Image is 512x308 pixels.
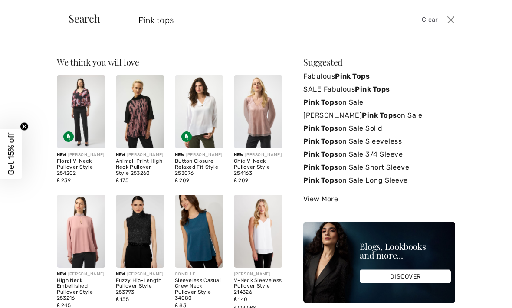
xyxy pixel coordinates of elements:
span: ₤ 140 [234,296,247,302]
div: Blogs, Lookbooks and more... [360,242,451,259]
img: Sustainable Fabric [63,131,74,142]
strong: Pink Tops [303,150,338,158]
div: COMPLI K [175,271,223,278]
div: [PERSON_NAME] [175,152,223,158]
div: View More [303,194,455,204]
img: High Neck Embellished Pullover Style 253216. Antique rose [57,195,105,268]
strong: Pink Tops [303,163,338,171]
span: New [175,152,184,157]
span: ₤ 239 [57,177,71,183]
strong: Pink Tops [303,176,338,184]
span: We think you will love [57,56,139,68]
span: New [234,152,243,157]
strong: Pink Tops [303,98,338,106]
a: Pink Topson Sale Sleeveless [303,135,455,148]
div: [PERSON_NAME] [116,271,164,278]
div: [PERSON_NAME] [234,152,282,158]
img: Animal-Print High Neck Pullover Style 253260. Pink/Black [116,75,164,148]
input: TYPE TO SEARCH [132,7,367,33]
img: V-Neck Sleeveless Pullover Style 214326. Hot Pink [234,195,282,268]
strong: Pink Tops [303,137,338,145]
span: New [116,152,125,157]
span: ₤ 209 [175,177,189,183]
div: Suggested [303,58,455,66]
span: Get 15% off [6,133,16,175]
img: Sleeveless Casual Crew Neck Pullover Style 34080. Fuschia [175,195,223,268]
strong: Pink Tops [355,85,390,93]
span: New [57,152,66,157]
div: Floral V-Neck Pullover Style 254202 [57,158,105,176]
div: [PERSON_NAME] [116,152,164,158]
div: Button Closure Relaxed Fit Style 253076 [175,158,223,176]
span: Clear [422,15,438,25]
img: Blogs, Lookbooks and more... [303,222,455,303]
span: Search [69,13,100,23]
span: ₤ 175 [116,177,128,183]
button: Close [445,13,457,27]
div: Chic V-Neck Pullover Style 254163 [234,158,282,176]
div: [PERSON_NAME] [234,271,282,278]
a: Pink Topson Sale 3/4 Sleeve [303,148,455,161]
span: New [116,272,125,277]
strong: Pink Tops [335,72,370,80]
a: FabulousPink Tops [303,70,455,83]
img: Button Closure Relaxed Fit Style 253076. Cosmos [175,75,223,148]
span: ₤ 155 [116,296,129,302]
a: SALE FabulousPink Tops [303,83,455,96]
a: Pink Topson Sale [303,96,455,109]
div: DISCOVER [360,270,451,283]
div: [PERSON_NAME] [57,271,105,278]
strong: Pink Tops [303,124,338,132]
img: Chic V-Neck Pullover Style 254163. Blush [234,75,282,148]
div: High Neck Embellished Pullover Style 253216 [57,278,105,301]
strong: Pink Tops [362,111,397,119]
a: Pink Topson Sale Short Sleeve [303,161,455,174]
img: Floral V-Neck Pullover Style 254202. Black/Multi [57,75,105,148]
div: Sleeveless Casual Crew Neck Pullover Style 34080 [175,278,223,301]
div: Fuzzy Hip-Length Pullover Style 253793 [116,278,164,295]
div: [PERSON_NAME] [57,152,105,158]
img: Fuzzy Hip-Length Pullover Style 253793. Blush [116,195,164,268]
a: Pink Topson Sale Solid [303,122,455,135]
span: Help [20,6,38,14]
div: Animal-Print High Neck Pullover Style 253260 [116,158,164,176]
span: ₤ 209 [234,177,248,183]
a: [PERSON_NAME]Pink Topson Sale [303,109,455,122]
a: Pink Topson Sale Long Sleeve [303,174,455,187]
button: Close teaser [20,122,29,131]
span: New [57,272,66,277]
img: Sustainable Fabric [181,131,192,142]
div: V-Neck Sleeveless Pullover Style 214326 [234,278,282,295]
